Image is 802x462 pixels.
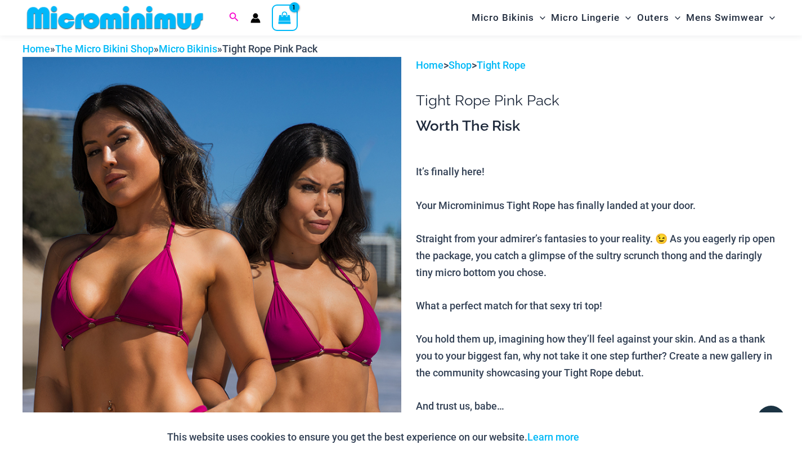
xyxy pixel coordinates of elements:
span: Outers [637,3,669,32]
button: Accept [588,424,635,451]
a: Tight Rope [477,59,526,71]
span: Micro Bikinis [472,3,534,32]
a: Home [23,43,50,55]
h1: Tight Rope Pink Pack [416,92,779,109]
a: Shop [449,59,472,71]
a: Learn more [527,431,579,443]
span: Menu Toggle [764,3,775,32]
span: Micro Lingerie [551,3,620,32]
a: The Micro Bikini Shop [55,43,154,55]
p: This website uses cookies to ensure you get the best experience on our website. [167,429,579,446]
a: View Shopping Cart, 1 items [272,5,298,30]
img: MM SHOP LOGO FLAT [23,5,208,30]
p: > > [416,57,779,74]
span: » » » [23,43,317,55]
span: Mens Swimwear [686,3,764,32]
p: It’s finally here! Your Microminimus Tight Rope has finally landed at your door. Straight from yo... [416,163,779,448]
span: Tight Rope Pink Pack [222,43,317,55]
a: Account icon link [250,13,261,23]
h3: Worth The Risk [416,117,779,136]
a: Mens SwimwearMenu ToggleMenu Toggle [683,3,778,32]
a: OutersMenu ToggleMenu Toggle [634,3,683,32]
a: Micro Bikinis [159,43,217,55]
a: Micro BikinisMenu ToggleMenu Toggle [469,3,548,32]
a: Search icon link [229,11,239,25]
span: Menu Toggle [669,3,680,32]
a: Home [416,59,443,71]
a: Micro LingerieMenu ToggleMenu Toggle [548,3,634,32]
span: Menu Toggle [620,3,631,32]
nav: Site Navigation [467,2,779,34]
span: Menu Toggle [534,3,545,32]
